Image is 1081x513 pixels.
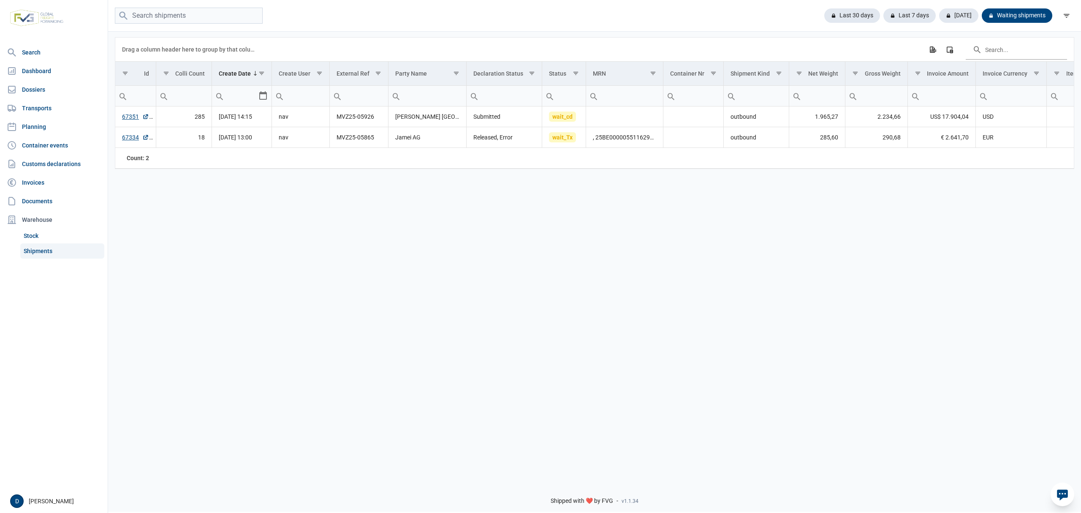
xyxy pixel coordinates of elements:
[976,62,1046,86] td: Column Invoice Currency
[212,86,272,106] td: Filter cell
[122,133,149,142] a: 67334
[467,62,542,86] td: Column Declaration Status
[219,134,252,141] span: [DATE] 13:00
[927,70,969,77] div: Invoice Amount
[163,70,169,76] span: Show filter options for column 'Colli Count'
[586,86,663,106] td: Filter cell
[330,86,345,106] div: Search box
[7,6,67,30] img: FVG - Global freight forwarding
[279,70,310,77] div: Create User
[388,86,404,106] div: Search box
[272,86,329,106] input: Filter cell
[272,106,330,127] td: nav
[10,494,24,508] button: D
[942,42,957,57] div: Column Chooser
[258,70,265,76] span: Show filter options for column 'Create Date'
[10,494,103,508] div: [PERSON_NAME]
[388,62,467,86] td: Column Party Name
[789,127,845,148] td: 285,60
[907,62,976,86] td: Column Invoice Amount
[529,70,535,76] span: Show filter options for column 'Declaration Status'
[122,43,258,56] div: Drag a column header here to group by that column
[1033,70,1040,76] span: Show filter options for column 'Invoice Currency'
[731,70,770,77] div: Shipment Kind
[930,112,969,121] span: US$ 17.904,04
[156,86,171,106] div: Search box
[219,70,251,77] div: Create Date
[473,70,523,77] div: Declaration Status
[542,86,557,106] div: Search box
[388,86,466,106] input: Filter cell
[388,127,467,148] td: Jamei AG
[122,38,1067,61] div: Data grid toolbar
[865,70,901,77] div: Gross Weight
[586,62,663,86] td: Column MRN
[663,86,724,106] td: Filter cell
[983,70,1027,77] div: Invoice Currency
[845,86,907,106] td: Filter cell
[723,62,789,86] td: Column Shipment Kind
[789,62,845,86] td: Column Net Weight
[3,44,104,61] a: Search
[852,70,858,76] span: Show filter options for column 'Gross Weight'
[212,62,272,86] td: Column Create Date
[337,70,369,77] div: External Ref
[258,86,268,106] div: Select
[115,86,156,106] input: Filter cell
[551,497,613,505] span: Shipped with ❤️ by FVG
[573,70,579,76] span: Show filter options for column 'Status'
[925,42,940,57] div: Export all data to Excel
[156,62,212,86] td: Column Colli Count
[144,70,149,77] div: Id
[1047,86,1062,106] div: Search box
[845,62,907,86] td: Column Gross Weight
[175,70,205,77] div: Colli Count
[3,193,104,210] a: Documents
[907,86,976,106] td: Filter cell
[3,63,104,79] a: Dashboard
[3,174,104,191] a: Invoices
[115,38,1074,169] div: Data grid with 2 rows and 18 columns
[670,70,704,77] div: Container Nr
[966,39,1067,60] input: Search in the data grid
[212,86,227,106] div: Search box
[272,127,330,148] td: nav
[650,70,656,76] span: Show filter options for column 'MRN'
[976,127,1046,148] td: EUR
[622,498,638,505] span: v1.1.34
[808,70,838,77] div: Net Weight
[824,8,880,23] div: Last 30 days
[845,127,907,148] td: 290,68
[330,86,388,106] input: Filter cell
[1059,8,1074,23] div: filter
[219,113,252,120] span: [DATE] 14:15
[789,86,845,106] input: Filter cell
[395,70,427,77] div: Party Name
[723,106,789,127] td: outbound
[939,8,978,23] div: [DATE]
[388,106,467,127] td: [PERSON_NAME] [GEOGRAPHIC_DATA] bvba
[115,62,156,86] td: Column Id
[723,127,789,148] td: outbound
[467,106,542,127] td: Submitted
[122,70,128,76] span: Show filter options for column 'Id'
[549,112,576,122] span: wait_cd
[908,86,976,106] input: Filter cell
[156,86,212,106] input: Filter cell
[3,137,104,154] a: Container events
[976,86,1046,106] input: Filter cell
[549,70,566,77] div: Status
[272,86,330,106] td: Filter cell
[156,127,212,148] td: 18
[941,133,969,142] span: € 2.641,70
[883,8,936,23] div: Last 7 days
[330,127,388,148] td: MVZ25-05865
[388,86,467,106] td: Filter cell
[3,100,104,117] a: Transports
[467,86,482,106] div: Search box
[723,86,789,106] td: Filter cell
